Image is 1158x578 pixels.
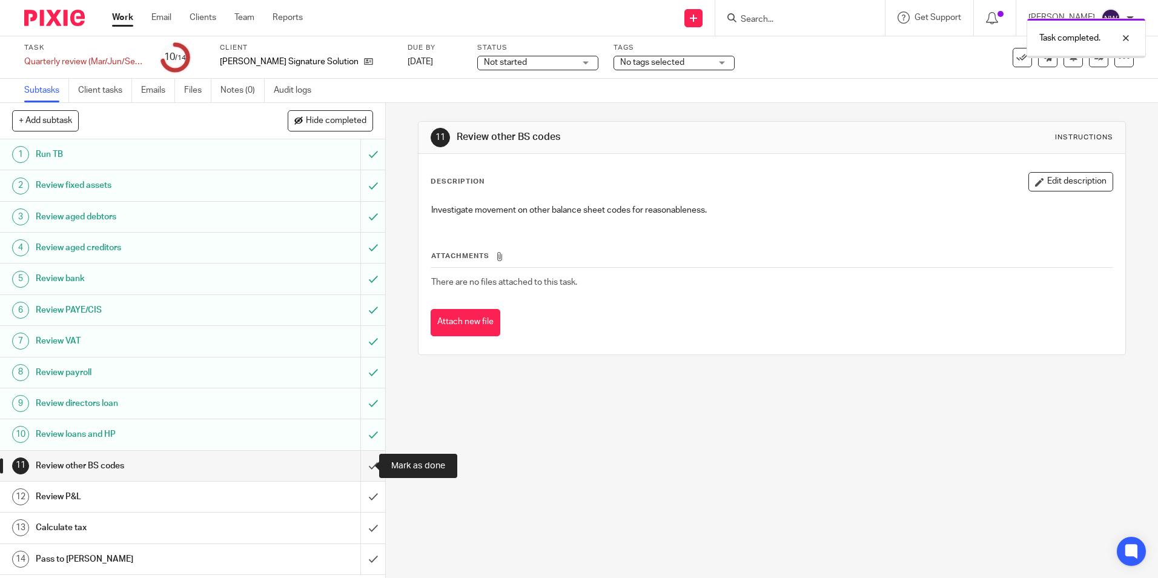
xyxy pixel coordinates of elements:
[220,79,265,102] a: Notes (0)
[24,56,145,68] div: Quarterly review (Mar/Jun/Sep/Dec Year end)
[12,395,29,412] div: 9
[1101,8,1120,28] img: svg%3E
[36,332,244,350] h1: Review VAT
[175,55,186,61] small: /14
[1028,172,1113,191] button: Edit description
[620,58,684,67] span: No tags selected
[78,79,132,102] a: Client tasks
[36,270,244,288] h1: Review bank
[12,426,29,443] div: 10
[274,79,320,102] a: Audit logs
[36,457,244,475] h1: Review other BS codes
[1039,32,1100,44] p: Task completed.
[36,394,244,413] h1: Review directors loan
[12,239,29,256] div: 4
[12,178,29,194] div: 2
[12,146,29,163] div: 1
[36,425,244,443] h1: Review loans and HP
[288,110,373,131] button: Hide completed
[24,79,69,102] a: Subtasks
[12,551,29,568] div: 14
[408,58,433,66] span: [DATE]
[12,457,29,474] div: 11
[408,43,462,53] label: Due by
[220,56,358,68] p: [PERSON_NAME] Signature Solutions Ltd
[190,12,216,24] a: Clients
[12,519,29,536] div: 13
[234,12,254,24] a: Team
[164,50,186,64] div: 10
[306,116,366,126] span: Hide completed
[36,239,244,257] h1: Review aged creditors
[36,488,244,506] h1: Review P&L
[12,302,29,319] div: 6
[141,79,175,102] a: Emails
[36,176,244,194] h1: Review fixed assets
[431,309,500,336] button: Attach new file
[36,550,244,568] h1: Pass to [PERSON_NAME]
[12,488,29,505] div: 12
[431,253,489,259] span: Attachments
[36,145,244,164] h1: Run TB
[24,10,85,26] img: Pixie
[12,208,29,225] div: 3
[220,43,392,53] label: Client
[431,278,577,287] span: There are no files attached to this task.
[12,110,79,131] button: + Add subtask
[36,208,244,226] h1: Review aged debtors
[36,364,244,382] h1: Review payroll
[431,204,1112,216] p: Investigate movement on other balance sheet codes for reasonableness.
[273,12,303,24] a: Reports
[24,43,145,53] label: Task
[36,301,244,319] h1: Review PAYE/CIS
[184,79,211,102] a: Files
[151,12,171,24] a: Email
[457,131,798,144] h1: Review other BS codes
[12,364,29,381] div: 8
[1055,133,1113,142] div: Instructions
[12,333,29,350] div: 7
[431,128,450,147] div: 11
[484,58,527,67] span: Not started
[36,519,244,537] h1: Calculate tax
[477,43,598,53] label: Status
[431,177,485,187] p: Description
[12,271,29,288] div: 5
[112,12,133,24] a: Work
